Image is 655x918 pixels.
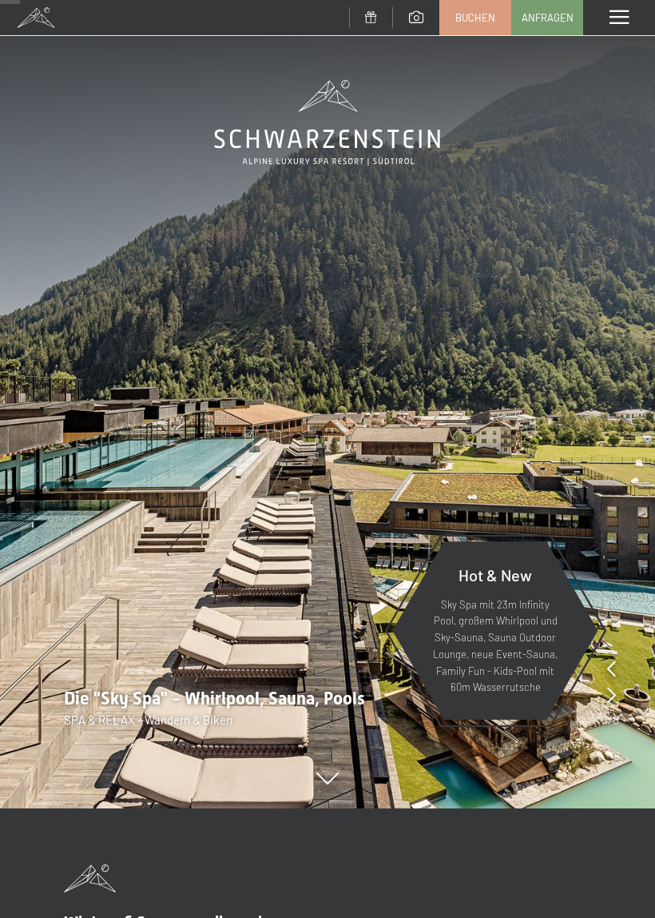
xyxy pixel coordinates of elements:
[458,565,532,585] span: Hot & New
[613,711,619,728] span: 8
[608,711,613,728] span: /
[440,1,510,34] a: Buchen
[455,10,495,25] span: Buchen
[64,688,365,708] span: Die "Sky Spa" - Whirlpool, Sauna, Pools
[64,712,232,727] span: SPA & RELAX - Wandern & Biken
[512,1,582,34] a: Anfragen
[391,541,599,720] a: Hot & New Sky Spa mit 23m Infinity Pool, großem Whirlpool und Sky-Sauna, Sauna Outdoor Lounge, ne...
[522,10,574,25] span: Anfragen
[603,711,608,728] span: 1
[431,597,559,696] p: Sky Spa mit 23m Infinity Pool, großem Whirlpool und Sky-Sauna, Sauna Outdoor Lounge, neue Event-S...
